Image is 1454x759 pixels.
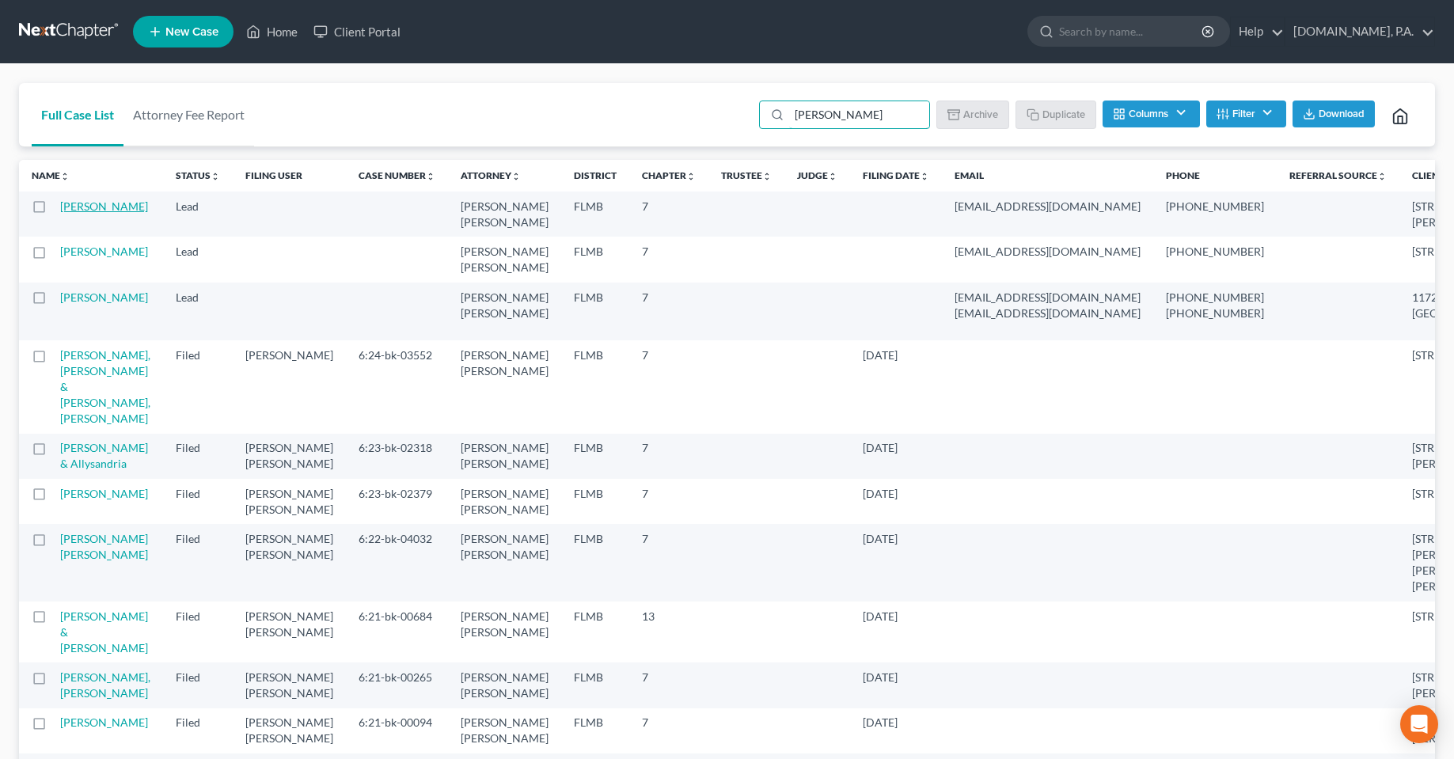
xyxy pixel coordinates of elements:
a: Help [1231,17,1284,46]
td: [DATE] [850,479,942,524]
a: [PERSON_NAME], [PERSON_NAME] [60,670,150,700]
td: Filed [163,662,233,708]
td: 7 [629,434,708,479]
th: Phone [1153,160,1277,192]
a: [DOMAIN_NAME], P.A. [1285,17,1434,46]
th: District [561,160,629,192]
td: 7 [629,340,708,433]
td: FLMB [561,662,629,708]
i: unfold_more [828,172,837,181]
pre: [PHONE_NUMBER] [1166,244,1264,260]
td: [PERSON_NAME] [PERSON_NAME] [233,434,346,479]
pre: [EMAIL_ADDRESS][DOMAIN_NAME] [EMAIL_ADDRESS][DOMAIN_NAME] [955,290,1141,321]
td: FLMB [561,479,629,524]
i: unfold_more [686,172,696,181]
td: FLMB [561,283,629,340]
button: Columns [1103,101,1199,127]
td: Filed [163,524,233,601]
a: [PERSON_NAME] [60,290,148,304]
td: [DATE] [850,434,942,479]
a: [PERSON_NAME] [PERSON_NAME] [60,532,148,561]
a: [PERSON_NAME] & [PERSON_NAME] [60,609,148,655]
td: [PERSON_NAME] [PERSON_NAME] [233,708,346,753]
td: [DATE] [850,340,942,433]
span: Download [1319,108,1365,120]
td: 7 [629,283,708,340]
a: Client Portal [306,17,408,46]
td: 6:24-bk-03552 [346,340,448,433]
a: Judgeunfold_more [797,169,837,181]
td: 7 [629,708,708,753]
td: 6:21-bk-00094 [346,708,448,753]
button: Download [1293,101,1375,127]
td: Filed [163,340,233,433]
td: [PERSON_NAME] [PERSON_NAME] [233,479,346,524]
td: [PERSON_NAME] [PERSON_NAME] [448,524,561,601]
td: 7 [629,479,708,524]
td: [DATE] [850,524,942,601]
a: Filing Dateunfold_more [863,169,929,181]
td: Lead [163,283,233,340]
td: [DATE] [850,602,942,662]
input: Search by name... [789,101,929,128]
td: FLMB [561,602,629,662]
td: [PERSON_NAME] [PERSON_NAME] [233,524,346,601]
td: Filed [163,708,233,753]
td: FLMB [561,192,629,237]
a: [PERSON_NAME] [60,487,148,500]
a: Attorneyunfold_more [461,169,521,181]
span: New Case [165,26,218,38]
a: Chapterunfold_more [642,169,696,181]
td: 6:23-bk-02318 [346,434,448,479]
td: 7 [629,237,708,282]
td: [PERSON_NAME] [PERSON_NAME] [448,283,561,340]
td: [PERSON_NAME] [PERSON_NAME] [448,602,561,662]
td: FLMB [561,524,629,601]
a: Statusunfold_more [176,169,220,181]
td: Filed [163,479,233,524]
td: [PERSON_NAME] [PERSON_NAME] [233,602,346,662]
td: [PERSON_NAME] [PERSON_NAME] [448,708,561,753]
i: unfold_more [762,172,772,181]
a: Nameunfold_more [32,169,70,181]
a: Trusteeunfold_more [721,169,772,181]
td: 6:23-bk-02379 [346,479,448,524]
a: Attorney Fee Report [123,83,254,146]
td: Filed [163,434,233,479]
button: Filter [1206,101,1286,127]
a: [PERSON_NAME] & Allysandria [60,441,148,470]
i: unfold_more [211,172,220,181]
a: [PERSON_NAME] [60,199,148,213]
td: [PERSON_NAME] [233,340,346,433]
td: [DATE] [850,662,942,708]
td: 6:21-bk-00265 [346,662,448,708]
td: Filed [163,602,233,662]
div: Open Intercom Messenger [1400,705,1438,743]
i: unfold_more [426,172,435,181]
a: Full Case List [32,83,123,146]
input: Search by name... [1059,17,1204,46]
i: unfold_more [920,172,929,181]
td: FLMB [561,237,629,282]
td: FLMB [561,708,629,753]
pre: [PHONE_NUMBER] [1166,199,1264,214]
td: 7 [629,192,708,237]
td: [PERSON_NAME] [PERSON_NAME] [448,192,561,237]
td: [DATE] [850,708,942,753]
th: Email [942,160,1153,192]
th: Filing User [233,160,346,192]
a: Home [238,17,306,46]
pre: [PHONE_NUMBER] [PHONE_NUMBER] [1166,290,1264,321]
pre: [EMAIL_ADDRESS][DOMAIN_NAME] [955,244,1141,260]
td: [PERSON_NAME] [PERSON_NAME] [448,434,561,479]
a: Case Numberunfold_more [359,169,435,181]
td: Lead [163,192,233,237]
td: 13 [629,602,708,662]
pre: [EMAIL_ADDRESS][DOMAIN_NAME] [955,199,1141,214]
td: [PERSON_NAME] [PERSON_NAME] [448,340,561,433]
td: FLMB [561,340,629,433]
td: [PERSON_NAME] [PERSON_NAME] [448,479,561,524]
td: 7 [629,662,708,708]
td: 6:21-bk-00684 [346,602,448,662]
a: [PERSON_NAME] [60,715,148,729]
